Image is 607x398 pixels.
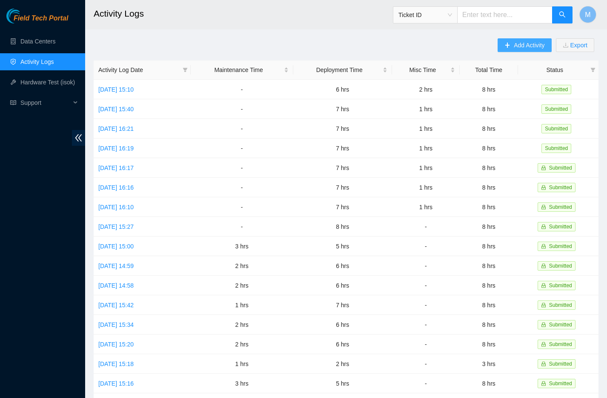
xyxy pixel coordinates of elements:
[293,374,392,393] td: 5 hrs
[6,15,68,26] a: Akamai TechnologiesField Tech Portal
[191,276,293,295] td: 2 hrs
[98,86,134,93] a: [DATE] 15:10
[392,295,460,315] td: -
[183,67,188,72] span: filter
[498,38,551,52] button: plusAdd Activity
[293,256,392,276] td: 6 hrs
[293,335,392,354] td: 6 hrs
[460,236,518,256] td: 8 hrs
[541,342,546,347] span: lock
[541,85,571,94] span: Submitted
[460,217,518,236] td: 8 hrs
[191,99,293,119] td: -
[98,321,134,328] a: [DATE] 15:34
[392,276,460,295] td: -
[460,354,518,374] td: 3 hrs
[191,354,293,374] td: 1 hrs
[457,6,553,23] input: Enter text here...
[191,80,293,99] td: -
[549,302,572,308] span: Submitted
[460,256,518,276] td: 8 hrs
[191,374,293,393] td: 3 hrs
[549,341,572,347] span: Submitted
[191,138,293,158] td: -
[392,138,460,158] td: 1 hrs
[181,63,189,76] span: filter
[556,38,594,52] button: downloadExport
[6,9,43,23] img: Akamai Technologies
[20,38,55,45] a: Data Centers
[541,322,546,327] span: lock
[541,104,571,114] span: Submitted
[293,354,392,374] td: 2 hrs
[392,256,460,276] td: -
[98,380,134,387] a: [DATE] 15:16
[460,276,518,295] td: 8 hrs
[392,99,460,119] td: 1 hrs
[549,224,572,230] span: Submitted
[460,99,518,119] td: 8 hrs
[293,138,392,158] td: 7 hrs
[191,335,293,354] td: 2 hrs
[191,178,293,197] td: -
[460,158,518,178] td: 8 hrs
[549,263,572,269] span: Submitted
[392,80,460,99] td: 2 hrs
[541,244,546,249] span: lock
[98,361,134,367] a: [DATE] 15:18
[191,217,293,236] td: -
[191,256,293,276] td: 2 hrs
[293,99,392,119] td: 7 hrs
[191,197,293,217] td: -
[549,381,572,386] span: Submitted
[392,158,460,178] td: 1 hrs
[10,100,16,106] span: read
[541,361,546,366] span: lock
[392,374,460,393] td: -
[191,295,293,315] td: 1 hrs
[549,283,572,288] span: Submitted
[460,119,518,138] td: 8 hrs
[504,42,510,49] span: plus
[514,40,544,50] span: Add Activity
[98,65,179,75] span: Activity Log Date
[98,145,134,152] a: [DATE] 16:19
[293,315,392,335] td: 6 hrs
[98,184,134,191] a: [DATE] 16:16
[98,341,134,348] a: [DATE] 15:20
[98,282,134,289] a: [DATE] 14:58
[392,178,460,197] td: 1 hrs
[20,79,75,86] a: Hardware Test (isok)
[460,315,518,335] td: 8 hrs
[460,295,518,315] td: 8 hrs
[460,197,518,217] td: 8 hrs
[541,303,546,308] span: lock
[293,295,392,315] td: 7 hrs
[541,144,571,153] span: Submitted
[541,224,546,229] span: lock
[191,158,293,178] td: -
[392,335,460,354] td: -
[541,263,546,268] span: lock
[541,185,546,190] span: lock
[392,119,460,138] td: 1 hrs
[460,335,518,354] td: 8 hrs
[460,138,518,158] td: 8 hrs
[460,61,518,80] th: Total Time
[293,276,392,295] td: 6 hrs
[541,381,546,386] span: lock
[541,283,546,288] span: lock
[98,106,134,112] a: [DATE] 15:40
[392,236,460,256] td: -
[549,204,572,210] span: Submitted
[72,130,85,146] span: double-left
[98,302,134,309] a: [DATE] 15:42
[589,63,597,76] span: filter
[392,315,460,335] td: -
[392,354,460,374] td: -
[392,217,460,236] td: -
[549,243,572,249] span: Submitted
[293,119,392,138] td: 7 hrs
[398,9,452,21] span: Ticket ID
[541,124,571,133] span: Submitted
